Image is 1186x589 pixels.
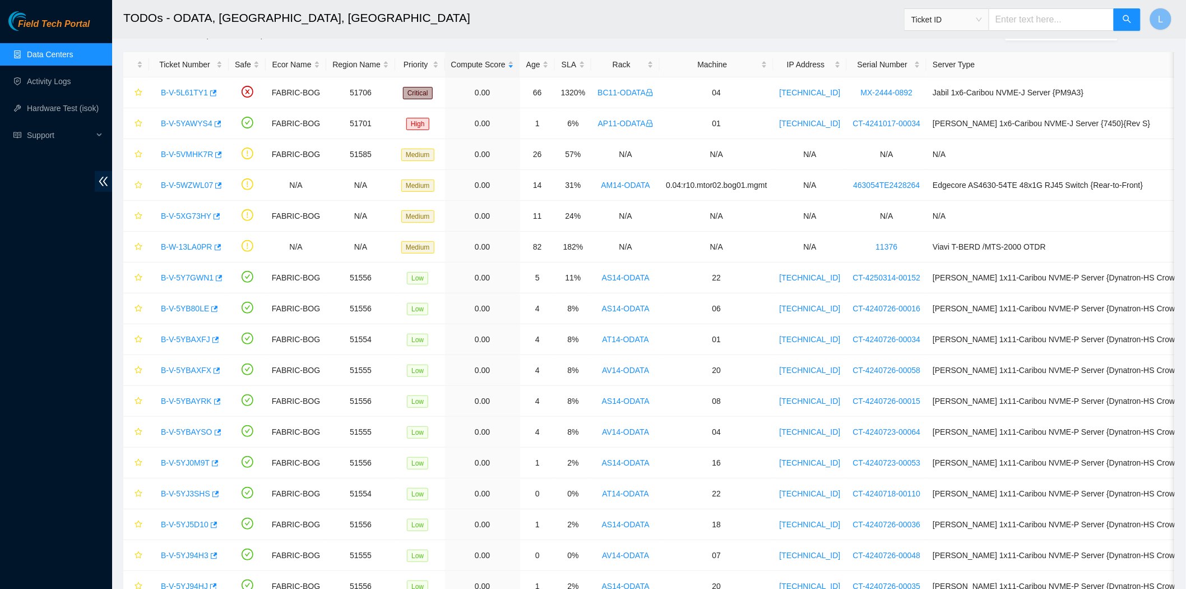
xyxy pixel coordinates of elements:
[555,293,592,324] td: 8%
[555,77,592,108] td: 1320%
[660,170,773,201] td: 0.04:r10.mtor02.bog01.mgmt
[773,170,847,201] td: N/A
[555,540,592,571] td: 0%
[266,201,326,232] td: FABRIC-BOG
[129,84,143,102] button: star
[161,335,210,344] a: B-V-5YBAXFJ
[401,241,434,254] span: Medium
[266,417,326,448] td: FABRIC-BOG
[660,108,773,139] td: 01
[135,274,142,283] span: star
[660,293,773,324] td: 06
[597,88,654,97] a: BC11-ODATAlock
[161,397,212,406] a: B-V-5YBAYRK
[780,273,841,282] a: [TECHNICAL_ID]
[555,108,592,139] td: 6%
[326,139,395,170] td: 51585
[602,397,650,406] a: AS14-ODATA
[847,201,927,232] td: N/A
[602,458,650,467] a: AS14-ODATA
[129,145,143,163] button: star
[407,303,428,315] span: Low
[161,520,209,529] a: B-V-5YJ5D10
[445,509,520,540] td: 0.00
[135,119,142,128] span: star
[129,238,143,256] button: star
[135,490,142,499] span: star
[326,417,395,448] td: 51555
[129,516,143,533] button: star
[27,124,93,146] span: Support
[602,366,649,375] a: AV14-ODATA
[135,551,142,560] span: star
[326,324,395,355] td: 51554
[242,271,253,283] span: check-circle
[8,20,90,35] a: Akamai TechnologiesField Tech Portal
[660,448,773,478] td: 16
[853,520,921,529] a: CT-4240726-00036
[1159,12,1164,26] span: L
[445,417,520,448] td: 0.00
[242,302,253,314] span: check-circle
[853,304,921,313] a: CT-4240726-00016
[660,263,773,293] td: 22
[129,454,143,472] button: star
[660,540,773,571] td: 07
[660,417,773,448] td: 04
[242,487,253,499] span: check-circle
[129,176,143,194] button: star
[407,426,428,439] span: Low
[242,333,253,344] span: check-circle
[520,540,555,571] td: 0
[602,273,650,282] a: AS14-ODATA
[989,8,1114,31] input: Enter text here...
[555,201,592,232] td: 24%
[129,392,143,410] button: star
[129,269,143,287] button: star
[445,139,520,170] td: 0.00
[520,324,555,355] td: 4
[401,180,434,192] span: Medium
[601,181,650,190] a: AM14-ODATA
[780,88,841,97] a: [TECHNICAL_ID]
[161,211,211,220] a: B-V-5XG73HY
[853,458,921,467] a: CT-4240723-00053
[520,77,555,108] td: 66
[555,417,592,448] td: 8%
[242,394,253,406] span: check-circle
[326,448,395,478] td: 51556
[161,304,209,313] a: B-V-5YB80LE
[407,334,428,346] span: Low
[13,131,21,139] span: read
[242,518,253,530] span: check-circle
[266,139,326,170] td: FABRIC-BOG
[445,263,520,293] td: 0.00
[242,456,253,468] span: check-circle
[326,509,395,540] td: 51556
[555,170,592,201] td: 31%
[660,232,773,263] td: N/A
[520,386,555,417] td: 4
[876,242,898,251] a: 11376
[135,459,142,468] span: star
[266,355,326,386] td: FABRIC-BOG
[135,305,142,314] span: star
[555,448,592,478] td: 2%
[445,293,520,324] td: 0.00
[555,478,592,509] td: 0%
[853,366,921,375] a: CT-4240726-00058
[161,366,211,375] a: B-V-5YBAXFX
[326,108,395,139] td: 51701
[266,540,326,571] td: FABRIC-BOG
[780,335,841,344] a: [TECHNICAL_ID]
[407,395,428,408] span: Low
[853,551,921,560] a: CT-4240726-00048
[326,170,395,201] td: N/A
[161,427,212,436] a: B-V-5YBAYSO
[780,458,841,467] a: [TECHNICAL_ID]
[445,232,520,263] td: 0.00
[520,448,555,478] td: 1
[135,428,142,437] span: star
[266,324,326,355] td: FABRIC-BOG
[266,448,326,478] td: FABRIC-BOG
